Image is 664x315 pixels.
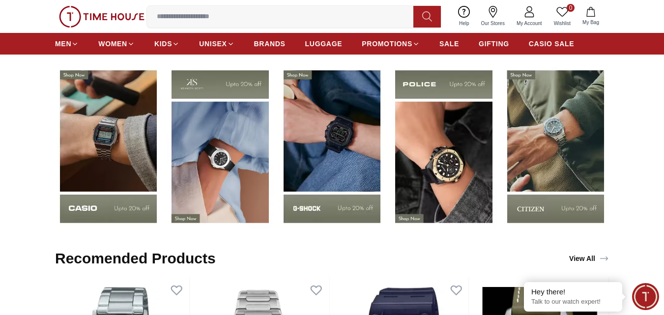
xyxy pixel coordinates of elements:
[305,39,343,49] span: LUGGAGE
[513,20,546,27] span: My Account
[577,5,605,28] button: My Bag
[305,35,343,53] a: LUGGAGE
[455,20,473,27] span: Help
[567,4,575,12] span: 0
[453,4,475,29] a: Help
[167,63,273,230] img: Shop By Brands - Casio- UAE
[479,35,509,53] a: GIFTING
[479,39,509,49] span: GIFTING
[550,20,575,27] span: Wishlist
[567,252,611,265] a: View All
[362,39,412,49] span: PROMOTIONS
[390,63,497,230] img: Shop By Brands - Carlton- UAE
[254,39,286,49] span: BRANDS
[199,39,227,49] span: UNISEX
[475,4,511,29] a: Our Stores
[98,39,127,49] span: WOMEN
[154,39,172,49] span: KIDS
[502,63,609,230] img: Shop by Brands - Ecstacy - UAE
[439,39,459,49] span: SALE
[578,19,603,26] span: My Bag
[439,35,459,53] a: SALE
[55,63,162,230] img: Shop by Brands - Quantum- UAE
[154,35,179,53] a: KIDS
[59,6,144,28] img: ...
[531,287,615,297] div: Hey there!
[529,35,575,53] a: CASIO SALE
[254,35,286,53] a: BRANDS
[531,298,615,306] p: Talk to our watch expert!
[362,35,420,53] a: PROMOTIONS
[548,4,577,29] a: 0Wishlist
[55,250,216,267] h2: Recomended Products
[199,35,234,53] a: UNISEX
[55,39,71,49] span: MEN
[98,35,135,53] a: WOMEN
[529,39,575,49] span: CASIO SALE
[632,283,659,310] div: Chat Widget
[477,20,509,27] span: Our Stores
[55,35,79,53] a: MEN
[279,63,385,230] img: Shop By Brands -Tornado - UAE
